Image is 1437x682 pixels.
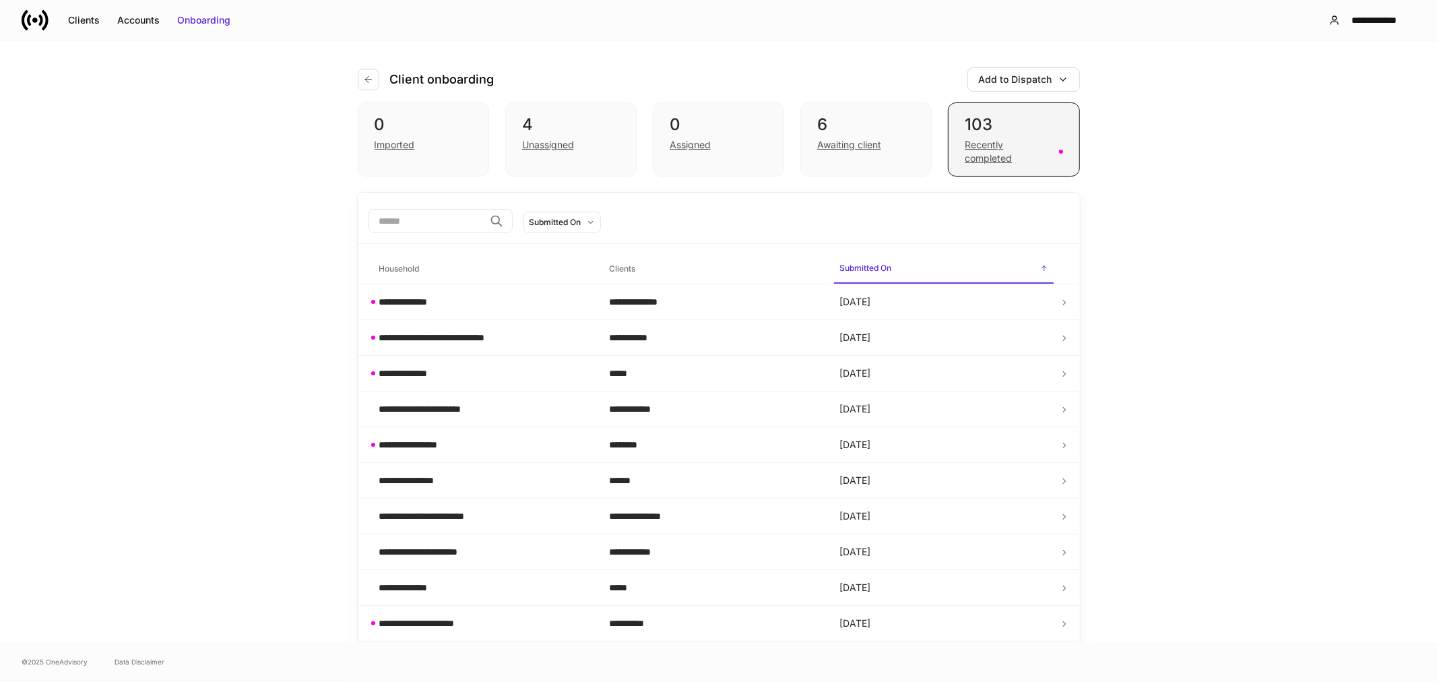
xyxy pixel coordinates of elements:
[979,73,1052,86] div: Add to Dispatch
[829,392,1059,427] td: [DATE]
[817,138,881,152] div: Awaiting client
[829,606,1059,642] td: [DATE]
[609,262,635,275] h6: Clients
[59,9,108,31] button: Clients
[358,102,489,177] div: 0Imported
[390,71,494,88] h4: Client onboarding
[374,255,594,283] span: Household
[670,114,767,135] div: 0
[22,656,88,667] span: © 2025 OneAdvisory
[965,138,1050,165] div: Recently completed
[177,13,230,27] div: Onboarding
[967,67,1080,92] button: Add to Dispatch
[523,212,601,233] button: Submitted On
[522,138,574,152] div: Unassigned
[68,13,100,27] div: Clients
[670,138,711,152] div: Assigned
[948,102,1079,177] div: 103Recently completed
[375,138,415,152] div: Imported
[800,102,932,177] div: 6Awaiting client
[829,320,1059,356] td: [DATE]
[829,570,1059,606] td: [DATE]
[829,499,1059,534] td: [DATE]
[522,114,620,135] div: 4
[829,642,1059,677] td: [DATE]
[108,9,168,31] button: Accounts
[817,114,915,135] div: 6
[375,114,472,135] div: 0
[653,102,784,177] div: 0Assigned
[834,255,1054,284] span: Submitted On
[530,216,581,228] div: Submitted On
[168,9,239,31] button: Onboarding
[379,262,420,275] h6: Household
[965,114,1062,135] div: 103
[829,463,1059,499] td: [DATE]
[829,284,1059,320] td: [DATE]
[505,102,637,177] div: 4Unassigned
[604,255,823,283] span: Clients
[115,656,164,667] a: Data Disclaimer
[117,13,160,27] div: Accounts
[839,261,891,274] h6: Submitted On
[829,356,1059,392] td: [DATE]
[829,534,1059,570] td: [DATE]
[829,427,1059,463] td: [DATE]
